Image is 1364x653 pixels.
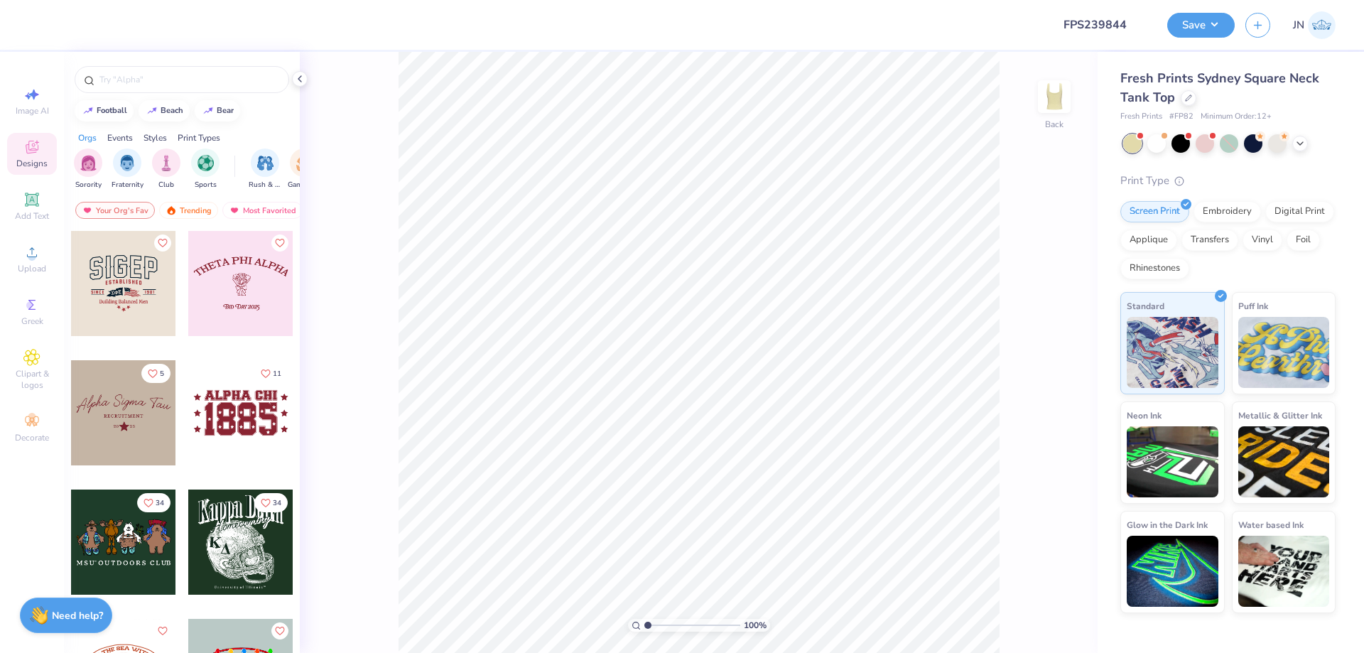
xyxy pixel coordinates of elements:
button: football [75,100,134,122]
img: Club Image [158,155,174,171]
div: Transfers [1181,230,1238,251]
span: Decorate [15,432,49,443]
span: Fresh Prints [1120,111,1162,123]
img: Standard [1127,317,1218,388]
span: Water based Ink [1238,517,1304,532]
div: filter for Sorority [74,149,102,190]
div: Back [1045,118,1063,131]
div: football [97,107,127,114]
img: Water based Ink [1238,536,1330,607]
img: Sorority Image [80,155,97,171]
span: 34 [273,500,281,507]
div: Applique [1120,230,1177,251]
span: Glow in the Dark Ink [1127,517,1208,532]
div: Events [107,131,133,144]
div: filter for Club [152,149,180,190]
div: Vinyl [1243,230,1282,251]
input: Untitled Design [1052,11,1157,39]
div: Your Org's Fav [75,202,155,219]
div: Print Types [178,131,220,144]
span: Minimum Order: 12 + [1201,111,1272,123]
button: filter button [74,149,102,190]
span: Fraternity [112,180,144,190]
button: filter button [191,149,220,190]
button: Like [254,493,288,512]
span: Game Day [288,180,320,190]
img: trending.gif [166,205,177,215]
span: 11 [273,370,281,377]
div: Digital Print [1265,201,1334,222]
img: Metallic & Glitter Ink [1238,426,1330,497]
span: 5 [160,370,164,377]
img: Rush & Bid Image [257,155,274,171]
div: filter for Rush & Bid [249,149,281,190]
span: 100 % [744,619,767,632]
span: Neon Ink [1127,408,1162,423]
span: Club [158,180,174,190]
button: bear [195,100,240,122]
img: Neon Ink [1127,426,1218,497]
div: Embroidery [1193,201,1261,222]
div: Foil [1287,230,1320,251]
div: Print Type [1120,173,1336,189]
span: # FP82 [1169,111,1193,123]
img: trend_line.gif [82,107,94,115]
img: most_fav.gif [82,205,93,215]
img: Sports Image [197,155,214,171]
img: most_fav.gif [229,205,240,215]
div: bear [217,107,234,114]
button: beach [139,100,190,122]
div: Most Favorited [222,202,303,219]
div: Rhinestones [1120,258,1189,279]
div: Styles [144,131,167,144]
button: Like [141,364,170,383]
button: filter button [288,149,320,190]
div: beach [161,107,183,114]
span: Designs [16,158,48,169]
img: trend_line.gif [202,107,214,115]
button: Like [271,234,288,252]
img: trend_line.gif [146,107,158,115]
div: filter for Fraternity [112,149,144,190]
button: Like [154,234,171,252]
span: Fresh Prints Sydney Square Neck Tank Top [1120,70,1319,106]
input: Try "Alpha" [98,72,280,87]
a: JN [1293,11,1336,39]
span: Standard [1127,298,1164,313]
span: Puff Ink [1238,298,1268,313]
button: Like [154,622,171,639]
span: Sorority [75,180,102,190]
button: Like [254,364,288,383]
span: JN [1293,17,1304,33]
button: filter button [249,149,281,190]
span: Metallic & Glitter Ink [1238,408,1322,423]
img: Glow in the Dark Ink [1127,536,1218,607]
button: filter button [152,149,180,190]
span: 34 [156,500,164,507]
img: Game Day Image [296,155,313,171]
div: filter for Sports [191,149,220,190]
span: Clipart & logos [7,368,57,391]
button: Like [137,493,170,512]
img: Jacky Noya [1308,11,1336,39]
button: Like [271,622,288,639]
img: Puff Ink [1238,317,1330,388]
strong: Need help? [52,609,103,622]
img: Back [1040,82,1068,111]
div: Orgs [78,131,97,144]
span: Image AI [16,105,49,117]
span: Rush & Bid [249,180,281,190]
div: Trending [159,202,218,219]
div: filter for Game Day [288,149,320,190]
button: filter button [112,149,144,190]
span: Sports [195,180,217,190]
button: Save [1167,13,1235,38]
span: Greek [21,315,43,327]
div: Screen Print [1120,201,1189,222]
img: Fraternity Image [119,155,135,171]
span: Add Text [15,210,49,222]
span: Upload [18,263,46,274]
